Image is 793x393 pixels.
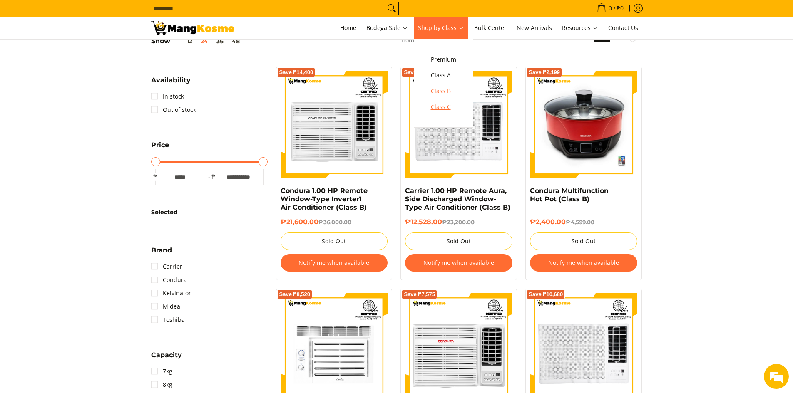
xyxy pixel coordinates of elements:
h6: ₱12,528.00 [405,218,512,226]
span: Price [151,142,169,148]
del: ₱23,200.00 [442,219,475,225]
h6: ₱2,400.00 [530,218,637,226]
a: Bodega Sale [362,17,412,39]
a: Condura [151,273,187,287]
span: Class A [431,70,456,81]
a: Condura Multifunction Hot Pot (Class B) [530,187,609,203]
span: Premium [431,54,456,65]
span: • [594,4,626,13]
span: Home [340,24,356,32]
span: ₱0 [615,5,625,11]
span: Save ₱10,680 [529,292,563,297]
del: ₱36,000.00 [318,219,351,225]
span: Class C [431,102,456,112]
span: Bodega Sale [366,23,408,33]
a: Toshiba [151,313,185,326]
a: Shop by Class [414,17,468,39]
span: Capacity [151,352,182,358]
span: ₱ [209,173,218,181]
h5: Show [151,37,244,45]
a: Home [401,36,418,44]
a: Condura 1.00 HP Remote Window-Type Inverter1 Air Conditioner (Class B) [281,187,368,211]
span: Save ₱14,400 [279,70,313,75]
a: 8kg [151,378,172,391]
a: 7kg [151,365,172,378]
img: Class B Class B | Page 2 | Mang Kosme [151,21,234,35]
summary: Open [151,142,169,155]
span: Bulk Center [474,24,507,32]
button: Notify me when available [281,254,388,272]
span: Class B [431,86,456,96]
span: Save ₱8,520 [279,292,311,297]
button: Sold Out [530,232,637,250]
button: 12 [170,38,196,44]
span: Save ₱7,575 [404,292,435,297]
h6: ₱21,600.00 [281,218,388,226]
a: Bulk Center [470,17,511,39]
span: Resources [562,23,598,33]
button: 36 [212,38,228,44]
a: Carrier 1.00 HP Remote Aura, Side Discharged Window-Type Air Conditioner (Class B) [405,187,510,211]
a: In stock [151,90,184,103]
button: Search [385,2,398,15]
button: 24 [196,38,212,44]
span: Save ₱2,199 [529,70,560,75]
a: Premium [427,52,460,67]
button: Notify me when available [405,254,512,272]
span: Brand [151,247,172,254]
span: Shop by Class [418,23,464,33]
summary: Open [151,247,172,260]
button: Sold Out [281,232,388,250]
nav: Main Menu [243,17,642,39]
textarea: Type your message and hit 'Enter' [4,227,159,256]
span: Save ₱10,672 [404,70,438,75]
button: Notify me when available [530,254,637,272]
a: Class A [427,67,460,83]
span: New Arrivals [517,24,552,32]
nav: Breadcrumbs [346,35,528,54]
span: We're online! [48,105,115,189]
h6: Selected [151,209,268,216]
span: Contact Us [608,24,638,32]
img: Condura Multifunction Hot Pot (Class B) [530,71,637,178]
span: 0 [607,5,613,11]
span: ₱ [151,173,159,181]
span: Availability [151,77,191,84]
a: New Arrivals [512,17,556,39]
a: Class C [427,99,460,115]
div: Minimize live chat window [137,4,157,24]
summary: Open [151,77,191,90]
a: Out of stock [151,103,196,116]
summary: Open [151,352,182,365]
button: 48 [228,38,244,44]
div: Chat with us now [43,47,140,57]
a: Home [336,17,360,39]
a: Carrier [151,260,182,273]
button: Sold Out [405,232,512,250]
img: Condura 1.00 HP Remote Window-Type Inverter1 Air Conditioner (Class B) [281,71,388,178]
a: Contact Us [604,17,642,39]
img: Carrier 1.00 HP Remote Aura, Side Discharged Window-Type Air Conditioner (Class B) [405,71,512,178]
del: ₱4,599.00 [566,219,594,225]
a: Kelvinator [151,287,191,300]
a: Midea [151,300,180,313]
a: Resources [558,17,602,39]
a: Class B [427,83,460,99]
